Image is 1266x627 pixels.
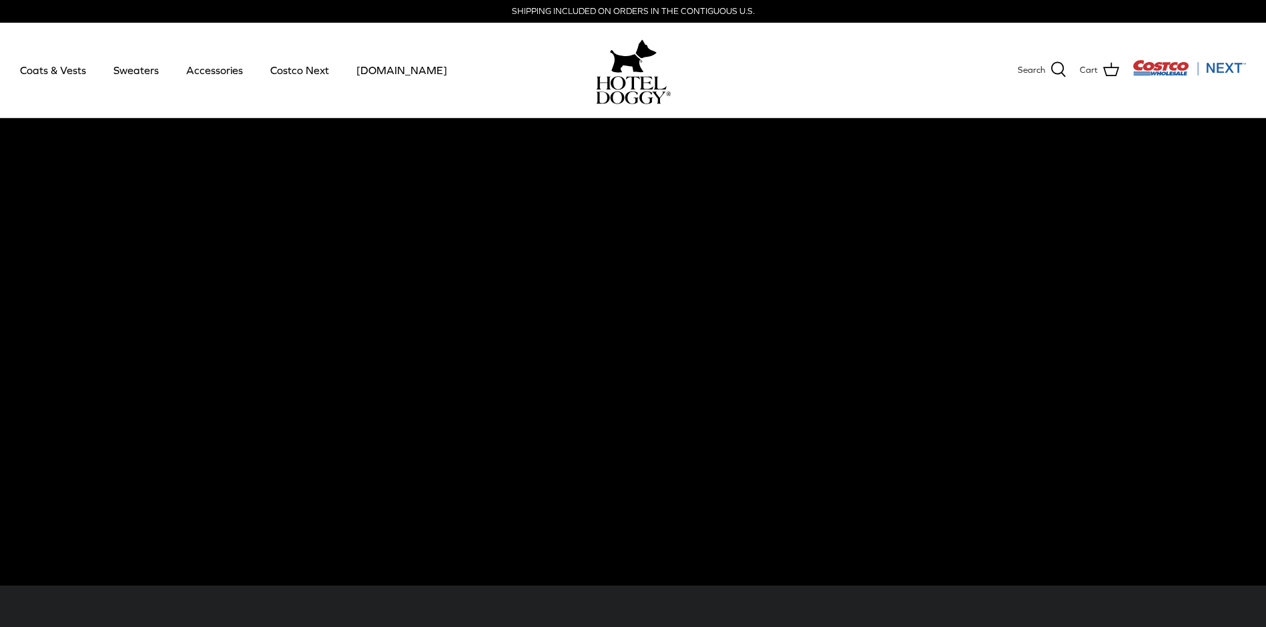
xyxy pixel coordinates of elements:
a: Accessories [174,47,255,93]
a: Visit Costco Next [1133,68,1246,78]
a: Coats & Vests [8,47,98,93]
img: hoteldoggycom [596,76,671,104]
img: hoteldoggy.com [610,36,657,76]
span: Cart [1080,63,1098,77]
a: [DOMAIN_NAME] [344,47,459,93]
a: hoteldoggy.com hoteldoggycom [596,36,671,104]
span: Search [1018,63,1045,77]
a: Sweaters [101,47,171,93]
a: Search [1018,61,1066,79]
a: Cart [1080,61,1119,79]
img: Costco Next [1133,59,1246,76]
a: Costco Next [258,47,341,93]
